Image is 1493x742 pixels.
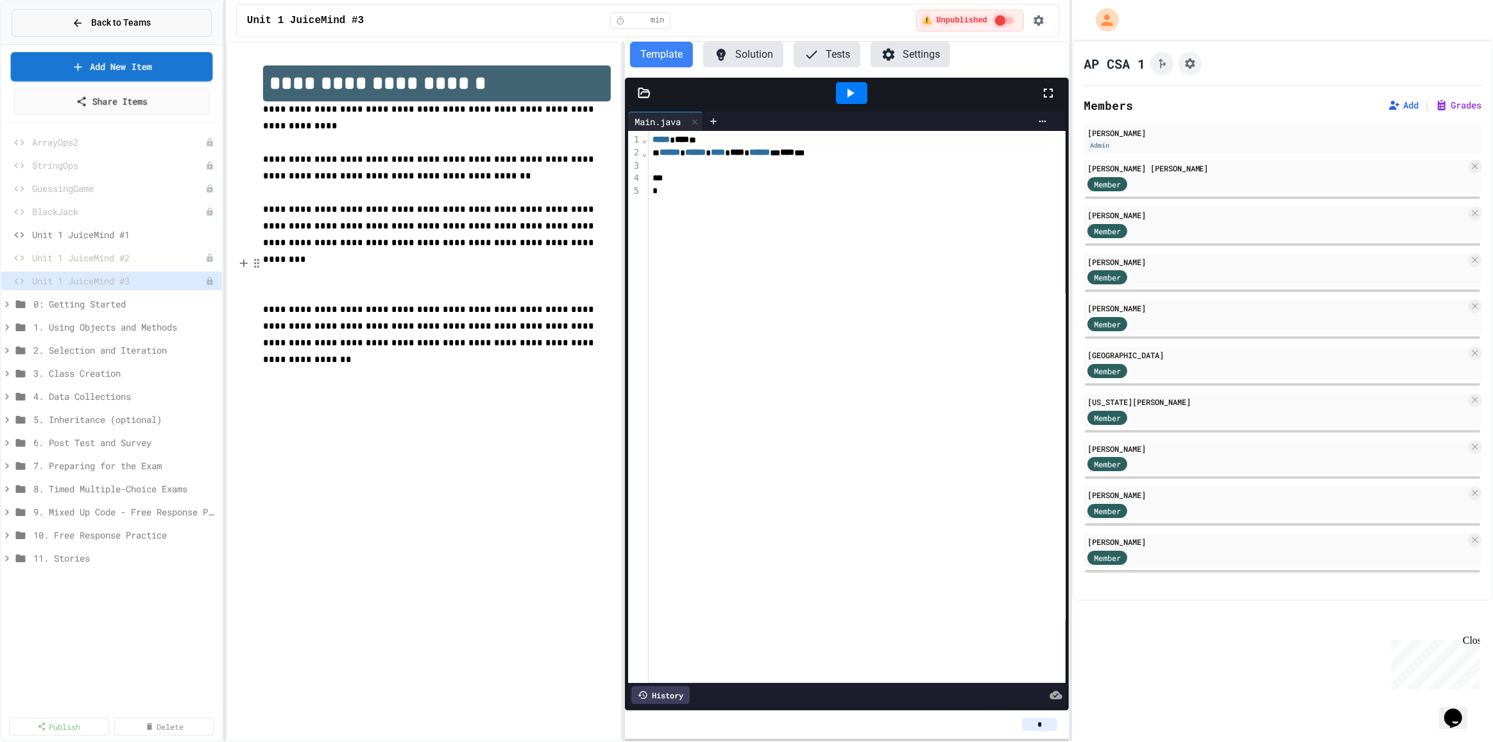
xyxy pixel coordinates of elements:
[651,15,665,26] span: min
[922,15,987,26] span: ⚠️ Unpublished
[32,135,205,149] span: ArrayOps2
[1179,52,1202,75] button: Assignment Settings
[1088,536,1466,548] div: [PERSON_NAME]
[32,251,205,264] span: Unit 1 JuiceMind #2
[916,10,1023,31] div: ⚠️ Students cannot see this content! Click the toggle to publish it and make it visible to your c...
[1088,302,1466,314] div: [PERSON_NAME]
[1088,209,1466,221] div: [PERSON_NAME]
[205,277,214,286] div: Unpublished
[628,160,641,173] div: 3
[33,505,217,519] span: 9. Mixed Up Code - Free Response Practice
[1084,96,1133,114] h2: Members
[205,254,214,263] div: Unpublished
[641,148,647,158] span: Fold line
[33,436,217,449] span: 6. Post Test and Survey
[32,274,205,288] span: Unit 1 JuiceMind #3
[33,390,217,403] span: 4. Data Collections
[628,185,641,198] div: 5
[32,205,205,218] span: BlackJack
[1094,412,1121,424] span: Member
[641,134,647,144] span: Fold line
[628,146,641,159] div: 2
[33,528,217,542] span: 10. Free Response Practice
[1088,140,1112,151] div: Admin
[5,5,89,82] div: Chat with us now!Close
[1088,127,1478,139] div: [PERSON_NAME]
[32,182,205,195] span: GuessingGame
[1088,349,1466,361] div: [GEOGRAPHIC_DATA]
[9,718,109,736] a: Publish
[32,159,205,172] span: StringOps
[205,184,214,193] div: Unpublished
[1094,505,1121,517] span: Member
[1084,55,1145,73] h1: AP CSA 1
[1435,99,1481,112] button: Grades
[33,482,217,496] span: 8. Timed Multiple-Choice Exams
[1088,489,1466,501] div: [PERSON_NAME]
[14,87,209,115] a: Share Items
[1094,318,1121,330] span: Member
[33,320,217,334] span: 1. Using Objects and Methods
[11,52,213,82] a: Add New Item
[631,686,690,704] div: History
[630,42,693,67] button: Template
[628,112,703,131] div: Main.java
[247,13,364,28] span: Unit 1 JuiceMind #3
[33,413,217,426] span: 5. Inheritance (optional)
[1388,99,1419,112] button: Add
[1082,5,1122,35] div: My Account
[1150,52,1173,75] button: Click to see fork details
[628,134,641,146] div: 1
[1088,443,1466,454] div: [PERSON_NAME]
[33,367,217,380] span: 3. Class Creation
[628,172,641,185] div: 4
[205,138,214,147] div: Unpublished
[703,42,783,67] button: Solution
[871,42,950,67] button: Settings
[1439,691,1480,729] iframe: chat widget
[628,115,687,128] div: Main.java
[1386,635,1480,689] iframe: chat widget
[1094,552,1121,564] span: Member
[1094,272,1121,283] span: Member
[114,718,214,736] a: Delete
[32,228,217,241] span: Unit 1 JuiceMind #1
[33,343,217,357] span: 2. Selection and Iteration
[1088,256,1466,268] div: [PERSON_NAME]
[1088,162,1466,174] div: [PERSON_NAME] [PERSON_NAME]
[91,16,151,30] span: Back to Teams
[12,9,212,37] button: Back to Teams
[1088,396,1466,408] div: [US_STATE][PERSON_NAME]
[794,42,860,67] button: Tests
[1094,458,1121,470] span: Member
[1094,365,1121,377] span: Member
[205,161,214,170] div: Unpublished
[1094,225,1121,237] span: Member
[1424,98,1430,113] span: |
[33,551,217,565] span: 11. Stories
[1094,178,1121,190] span: Member
[205,207,214,216] div: Unpublished
[33,459,217,472] span: 7. Preparing for the Exam
[33,297,217,311] span: 0: Getting Started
